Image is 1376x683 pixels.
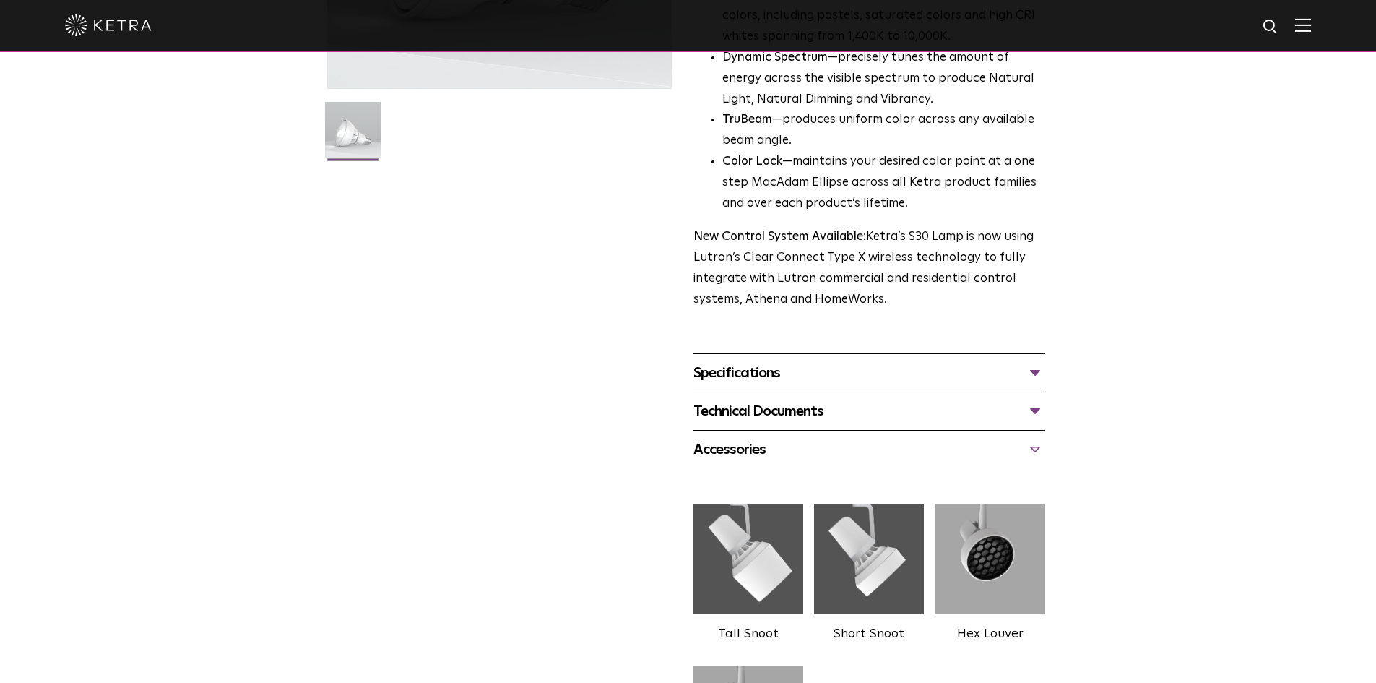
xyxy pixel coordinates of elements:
img: 3b1b0dc7630e9da69e6b [935,497,1044,620]
img: 28b6e8ee7e7e92b03ac7 [814,497,924,620]
p: Ketra’s S30 Lamp is now using Lutron’s Clear Connect Type X wireless technology to fully integrat... [693,227,1045,311]
div: Accessories [693,438,1045,461]
label: Tall Snoot [718,627,779,640]
strong: New Control System Available: [693,231,866,243]
strong: TruBeam [722,113,772,126]
img: Hamburger%20Nav.svg [1295,18,1311,32]
img: S30-Lamp-Edison-2021-Web-Square [325,102,381,168]
div: Specifications [693,361,1045,385]
label: Short Snoot [834,627,904,640]
img: search icon [1262,18,1280,36]
strong: Color Lock [722,155,782,168]
li: —produces uniform color across any available beam angle. [722,110,1045,152]
label: Hex Louver [957,627,1024,640]
li: —precisely tunes the amount of energy across the visible spectrum to produce Natural Light, Natur... [722,48,1045,111]
div: Technical Documents [693,400,1045,423]
li: —maintains your desired color point at a one step MacAdam Ellipse across all Ketra product famili... [722,152,1045,215]
strong: Dynamic Spectrum [722,51,828,64]
img: ketra-logo-2019-white [65,14,152,36]
img: 561d9251a6fee2cab6f1 [693,497,803,620]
